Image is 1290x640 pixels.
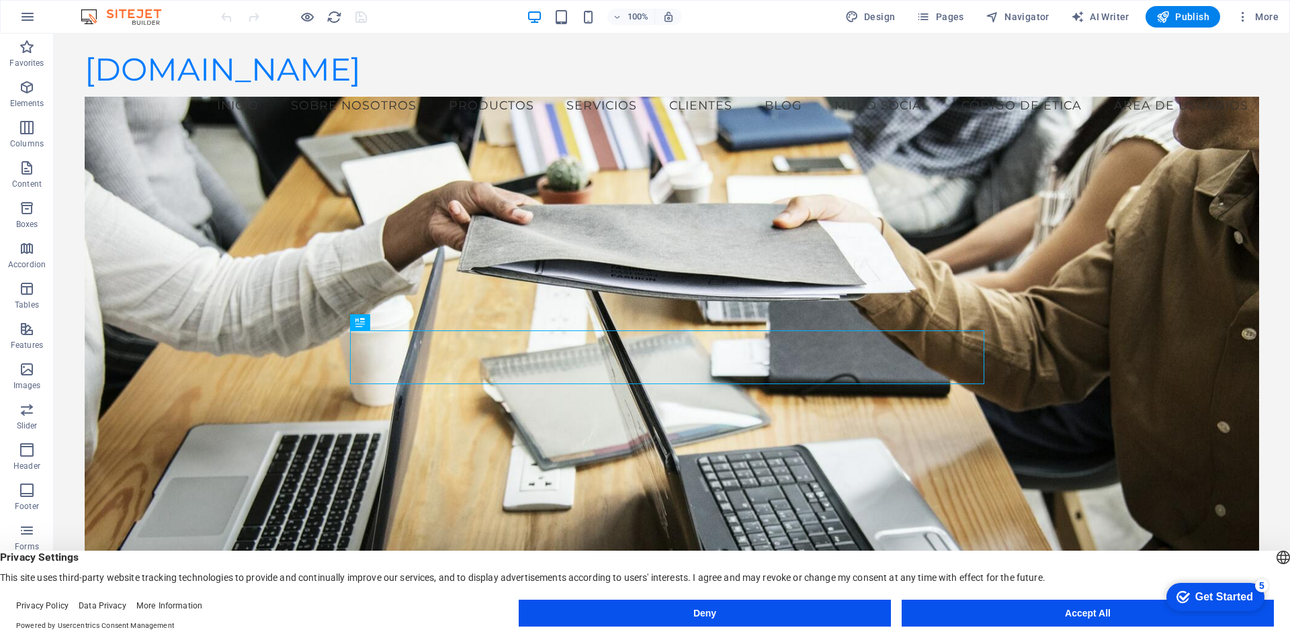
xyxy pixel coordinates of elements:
span: AI Writer [1071,10,1129,24]
span: More [1236,10,1279,24]
i: Reload page [327,9,342,25]
button: Click here to leave preview mode and continue editing [299,9,315,25]
button: AI Writer [1066,6,1135,28]
p: Footer [15,501,39,512]
i: On resize automatically adjust zoom level to fit chosen device. [662,11,675,23]
p: Header [13,461,40,471]
div: Get Started [40,15,97,27]
p: Images [13,380,41,391]
span: Pages [916,10,963,24]
p: Boxes [16,219,38,230]
p: Content [12,179,42,189]
p: Features [11,340,43,351]
h6: 100% [628,9,649,25]
p: Slider [17,420,38,431]
button: Publish [1146,6,1220,28]
p: Favorites [9,58,44,68]
p: Columns [10,138,44,149]
span: Navigator [986,10,1049,24]
button: 100% [607,9,655,25]
button: Navigator [980,6,1055,28]
p: Forms [15,541,39,552]
div: Get Started 5 items remaining, 0% complete [11,7,109,35]
img: Editor Logo [77,9,178,25]
button: More [1231,6,1284,28]
p: Elements [10,98,44,109]
span: Publish [1156,10,1209,24]
p: Tables [15,300,39,310]
button: Pages [911,6,969,28]
button: Design [840,6,901,28]
button: reload [326,9,342,25]
div: Design (Ctrl+Alt+Y) [840,6,901,28]
span: Design [845,10,896,24]
p: Accordion [8,259,46,270]
div: 5 [99,3,113,16]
